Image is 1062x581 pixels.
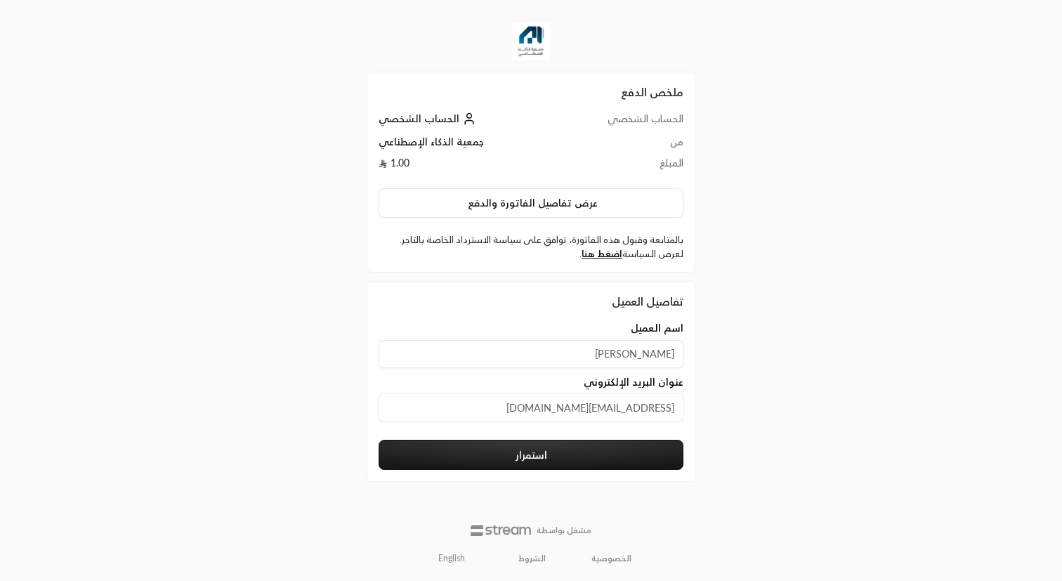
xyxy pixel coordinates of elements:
button: عرض تفاصيل الفاتورة والدفع [379,188,683,218]
button: استمرار [379,440,683,470]
a: English [431,547,473,570]
div: تفاصيل العميل [379,293,683,310]
img: Company Logo [512,22,550,60]
span: اسم العميل [631,321,683,335]
a: اضغط هنا [582,248,622,259]
span: الحساب الشخصي [379,112,459,124]
td: الحساب الشخصي [556,112,683,135]
h2: ملخص الدفع [379,84,683,100]
a: الشروط [518,553,546,564]
p: مشغل بواسطة [537,525,591,536]
input: اسم العميل [379,340,683,368]
td: 1.00 [379,156,556,177]
td: جمعية الذكاء الإصطناعي [379,135,556,156]
td: المبلغ [556,156,683,177]
a: الخصوصية [591,553,631,564]
label: بالمتابعة وقبول هذه الفاتورة، توافق على سياسة الاسترداد الخاصة بالتاجر. لعرض السياسة . [379,233,683,261]
span: عنوان البريد الإلكتروني [584,375,683,389]
input: عنوان البريد الإلكتروني [379,393,683,422]
a: الحساب الشخصي [379,112,479,124]
td: من [556,135,683,156]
